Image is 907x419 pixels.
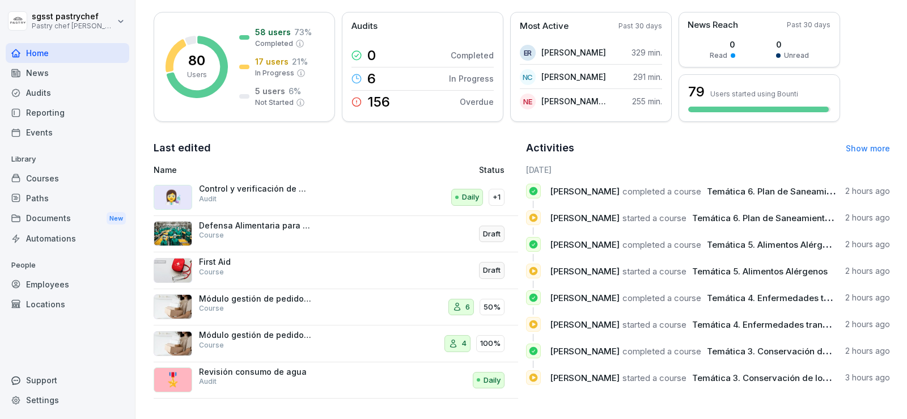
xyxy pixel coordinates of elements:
[541,46,606,58] p: [PERSON_NAME]
[520,94,536,109] div: NE
[846,143,890,153] a: Show more
[6,168,129,188] a: Courses
[484,375,501,386] p: Daily
[255,26,291,38] p: 58 users
[550,373,620,383] span: [PERSON_NAME]
[199,330,312,340] p: Módulo gestión de pedidos alistador
[351,20,378,33] p: Audits
[776,39,809,50] p: 0
[710,50,727,61] p: Read
[154,140,518,156] h2: Last edited
[493,192,501,203] p: +1
[520,45,536,61] div: ER
[692,213,860,223] span: Temática 6. Plan de Saneamiento Básico
[199,221,312,231] p: Defensa Alimentaria para Operarios de Producción
[845,372,890,383] p: 3 hours ago
[154,331,192,356] img: iaen9j96uzhvjmkazu9yscya.png
[188,54,205,67] p: 80
[479,164,505,176] p: Status
[6,294,129,314] div: Locations
[6,274,129,294] a: Employees
[6,122,129,142] a: Events
[367,95,390,109] p: 156
[32,22,115,30] p: Pastry chef [PERSON_NAME] y Cocina gourmet
[154,289,518,326] a: Módulo gestión de pedidos administradorCourse650%
[6,103,129,122] div: Reporting
[707,346,884,357] span: Temática 3. Conservación de los alimentos
[622,293,701,303] span: completed a course
[255,85,285,97] p: 5 users
[845,292,890,303] p: 2 hours ago
[199,257,312,267] p: First Aid
[107,212,126,225] div: New
[622,373,686,383] span: started a course
[618,21,662,31] p: Past 30 days
[451,49,494,61] p: Completed
[164,370,181,390] p: 🎖️
[541,95,607,107] p: [PERSON_NAME] [PERSON_NAME]
[484,302,501,313] p: 50%
[255,98,294,108] p: Not Started
[199,184,312,194] p: Control y verificación de manipuladores
[710,90,798,98] p: Users started using Bounti
[461,338,467,349] p: 4
[199,194,217,204] p: Audit
[6,228,129,248] div: Automations
[6,150,129,168] p: Library
[6,43,129,63] div: Home
[32,12,115,22] p: sgsst pastrychef
[154,179,518,216] a: 👩‍🔬Control y verificación de manipuladoresAuditDaily+1
[845,319,890,330] p: 2 hours ago
[787,20,830,30] p: Past 30 days
[631,46,662,58] p: 329 min.
[154,216,518,253] a: Defensa Alimentaria para Operarios de ProducciónCourseDraft
[154,164,378,176] p: Name
[6,63,129,83] a: News
[164,187,181,208] p: 👩‍🔬
[460,96,494,108] p: Overdue
[480,338,501,349] p: 100%
[707,186,875,197] span: Temática 6. Plan de Saneamiento Básico
[845,212,890,223] p: 2 hours ago
[367,72,376,86] p: 6
[845,239,890,250] p: 2 hours ago
[255,68,294,78] p: In Progress
[845,265,890,277] p: 2 hours ago
[845,185,890,197] p: 2 hours ago
[6,256,129,274] p: People
[622,186,701,197] span: completed a course
[622,213,686,223] span: started a course
[632,95,662,107] p: 255 min.
[526,140,574,156] h2: Activities
[550,239,620,250] span: [PERSON_NAME]
[6,208,129,229] a: DocumentsNew
[688,82,705,101] h3: 79
[707,239,842,250] span: Temática 5. Alimentos Alérgenos
[199,376,217,387] p: Audit
[154,221,192,246] img: yotfz9ra0nl3kiylsbpjesd2.png
[633,71,662,83] p: 291 min.
[154,294,192,319] img: iaen9j96uzhvjmkazu9yscya.png
[784,50,809,61] p: Unread
[462,192,479,203] p: Daily
[255,39,293,49] p: Completed
[622,266,686,277] span: started a course
[294,26,312,38] p: 73 %
[255,56,289,67] p: 17 users
[6,390,129,410] div: Settings
[622,319,686,330] span: started a course
[6,83,129,103] a: Audits
[550,213,620,223] span: [PERSON_NAME]
[692,373,870,383] span: Temática 3. Conservación de los alimentos
[187,70,207,80] p: Users
[526,164,891,176] h6: [DATE]
[622,346,701,357] span: completed a course
[154,325,518,362] a: Módulo gestión de pedidos alistadorCourse4100%
[199,267,224,277] p: Course
[289,85,301,97] p: 6 %
[6,188,129,208] a: Paths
